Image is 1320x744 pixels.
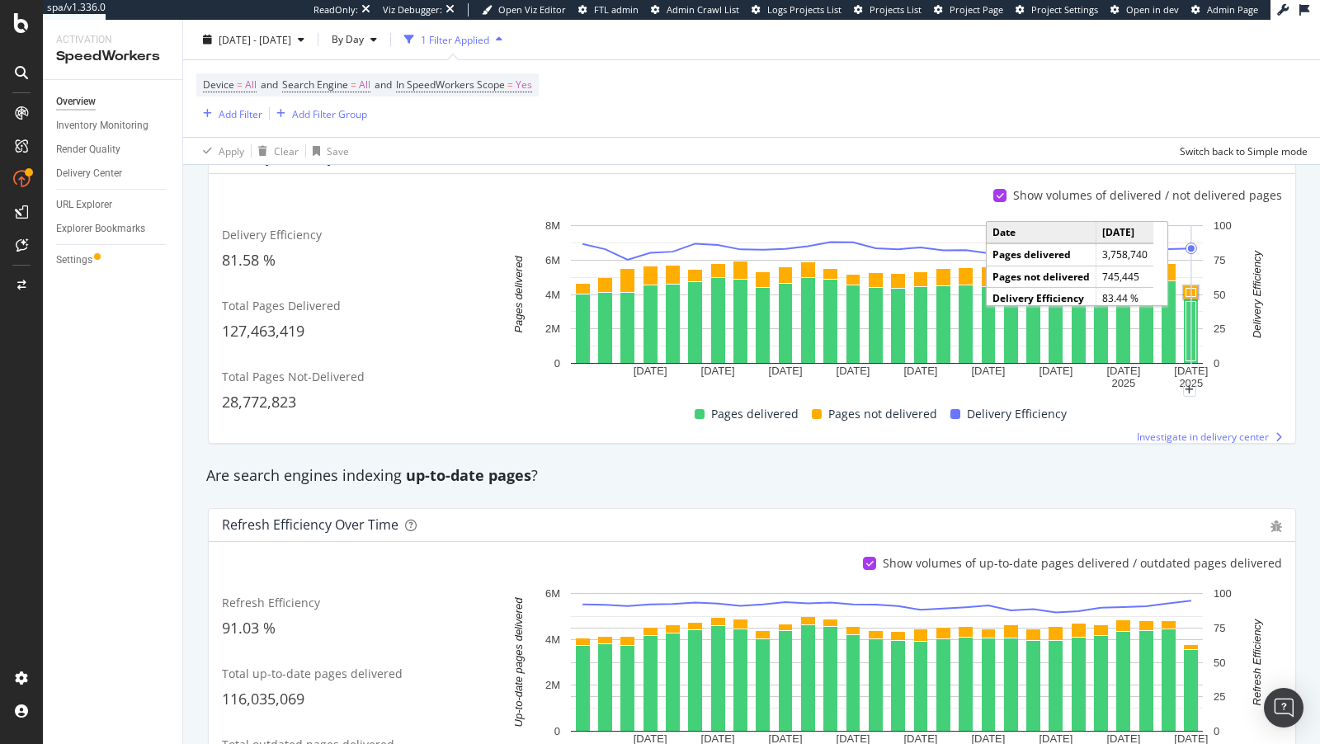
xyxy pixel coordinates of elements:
[498,3,566,16] span: Open Viz Editor
[1137,430,1269,444] span: Investigate in delivery center
[594,3,639,16] span: FTL admin
[222,392,296,412] span: 28,772,823
[222,666,403,681] span: Total up-to-date pages delivered
[219,106,262,120] div: Add Filter
[492,217,1282,390] svg: A chart.
[1191,3,1258,16] a: Admin Page
[545,633,560,646] text: 4M
[398,26,509,53] button: 1 Filter Applied
[971,365,1005,377] text: [DATE]
[1214,690,1225,703] text: 25
[837,365,870,377] text: [DATE]
[56,141,120,158] div: Render Quality
[327,144,349,158] div: Save
[196,138,244,164] button: Apply
[701,365,735,377] text: [DATE]
[1110,3,1179,16] a: Open in dev
[196,26,311,53] button: [DATE] - [DATE]
[421,32,489,46] div: 1 Filter Applied
[1214,323,1225,336] text: 25
[396,78,505,92] span: In SpeedWorkers Scope
[1016,3,1098,16] a: Project Settings
[545,254,560,266] text: 6M
[507,78,513,92] span: =
[545,679,560,691] text: 2M
[261,78,278,92] span: and
[56,93,171,111] a: Overview
[1137,430,1282,444] a: Investigate in delivery center
[854,3,922,16] a: Projects List
[359,73,370,97] span: All
[1214,219,1232,232] text: 100
[252,138,299,164] button: Clear
[313,3,358,16] div: ReadOnly:
[237,78,243,92] span: =
[1031,3,1098,16] span: Project Settings
[222,321,304,341] span: 127,463,419
[512,256,525,333] text: Pages delivered
[578,3,639,16] a: FTL admin
[482,3,566,16] a: Open Viz Editor
[1214,587,1232,600] text: 100
[56,141,171,158] a: Render Quality
[56,117,148,134] div: Inventory Monitoring
[1214,357,1219,370] text: 0
[198,465,1306,487] div: Are search engines indexing ?
[56,196,112,214] div: URL Explorer
[1013,187,1282,204] div: Show volumes of delivered / not delivered pages
[222,369,365,384] span: Total Pages Not-Delivered
[767,3,841,16] span: Logs Projects List
[1214,622,1225,634] text: 75
[1180,144,1308,158] div: Switch back to Simple mode
[222,298,341,313] span: Total Pages Delivered
[56,196,171,214] a: URL Explorer
[203,78,234,92] span: Device
[219,144,244,158] div: Apply
[1183,384,1196,397] div: plus
[1174,365,1208,377] text: [DATE]
[545,219,560,232] text: 8M
[383,3,442,16] div: Viz Debugger:
[56,93,96,111] div: Overview
[1111,377,1135,389] text: 2025
[1251,618,1263,705] text: Refresh Efficiency
[883,555,1282,572] div: Show volumes of up-to-date pages delivered / outdated pages delivered
[56,165,171,182] a: Delivery Center
[667,3,739,16] span: Admin Crawl List
[828,404,937,424] span: Pages not delivered
[950,3,1003,16] span: Project Page
[222,595,320,610] span: Refresh Efficiency
[545,289,560,301] text: 4M
[222,516,398,533] div: Refresh Efficiency over time
[56,220,171,238] a: Explorer Bookmarks
[634,365,667,377] text: [DATE]
[1039,365,1072,377] text: [DATE]
[56,252,92,269] div: Settings
[351,78,356,92] span: =
[934,3,1003,16] a: Project Page
[651,3,739,16] a: Admin Crawl List
[752,3,841,16] a: Logs Projects List
[306,138,349,164] button: Save
[219,32,291,46] span: [DATE] - [DATE]
[516,73,532,97] span: Yes
[1214,657,1225,669] text: 50
[245,73,257,97] span: All
[325,26,384,53] button: By Day
[56,165,122,182] div: Delivery Center
[222,250,276,270] span: 81.58 %
[1251,250,1263,339] text: Delivery Efficiency
[1106,365,1140,377] text: [DATE]
[870,3,922,16] span: Projects List
[56,47,169,66] div: SpeedWorkers
[56,252,171,269] a: Settings
[1214,289,1225,301] text: 50
[545,323,560,336] text: 2M
[1207,3,1258,16] span: Admin Page
[222,689,304,709] span: 116,035,069
[325,32,364,46] span: By Day
[545,587,560,600] text: 6M
[769,365,803,377] text: [DATE]
[270,104,367,124] button: Add Filter Group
